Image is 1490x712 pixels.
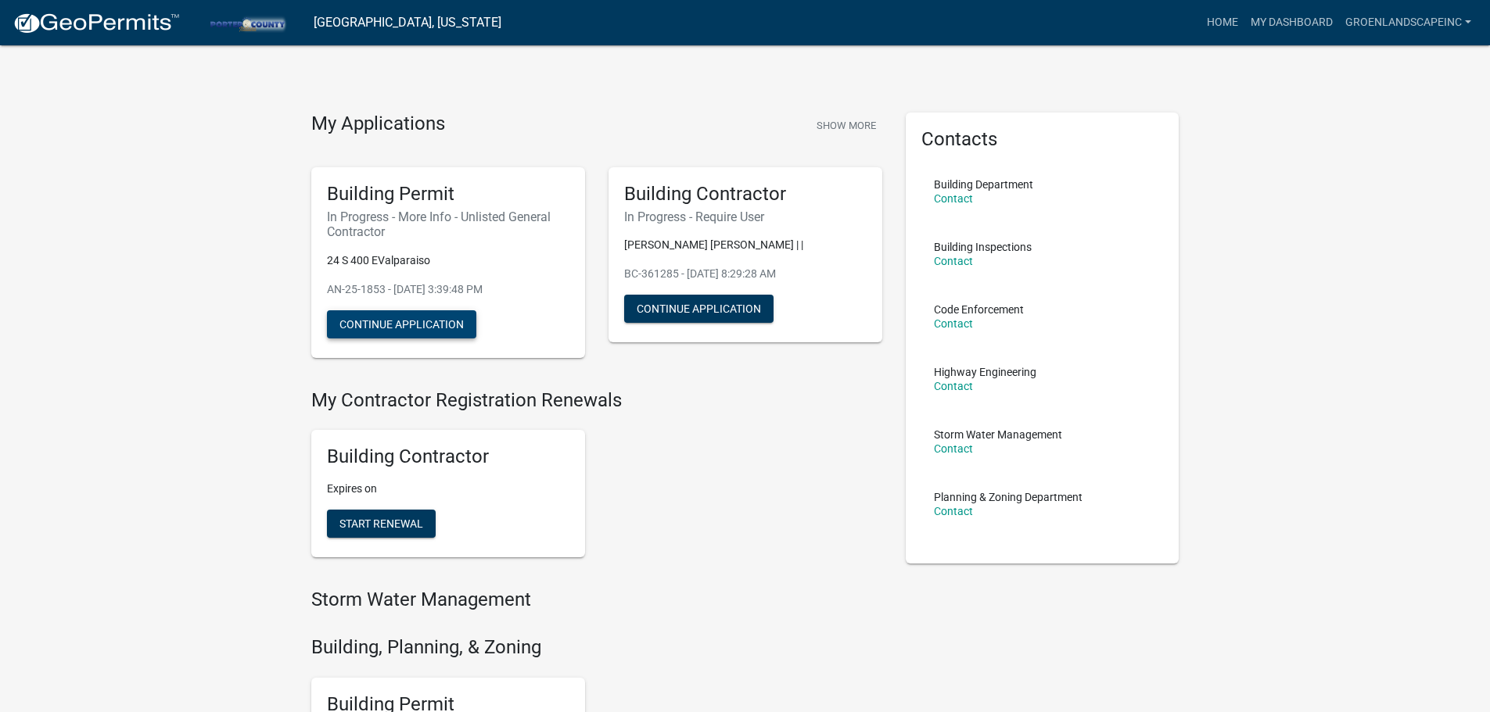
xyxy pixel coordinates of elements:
[624,266,867,282] p: BC-361285 - [DATE] 8:29:28 AM
[311,389,882,412] h4: My Contractor Registration Renewals
[934,442,973,455] a: Contact
[311,389,882,571] wm-registration-list-section: My Contractor Registration Renewals
[934,304,1024,315] p: Code Enforcement
[327,252,569,269] p: 24 S 400 EValparaiso
[314,9,501,36] a: [GEOGRAPHIC_DATA], [US_STATE]
[339,517,423,530] span: Start Renewal
[327,183,569,206] h5: Building Permit
[1339,8,1477,38] a: GroenLandscapeInc
[192,12,301,33] img: Porter County, Indiana
[934,179,1033,190] p: Building Department
[921,128,1164,151] h5: Contacts
[934,505,973,517] a: Contact
[934,317,973,330] a: Contact
[1201,8,1244,38] a: Home
[934,492,1082,503] p: Planning & Zoning Department
[810,113,882,138] button: Show More
[327,445,569,468] h5: Building Contractor
[624,295,774,323] button: Continue Application
[327,510,436,538] button: Start Renewal
[624,183,867,206] h5: Building Contractor
[934,242,1032,252] p: Building Inspections
[327,481,569,497] p: Expires on
[934,255,973,267] a: Contact
[311,589,882,611] h4: Storm Water Management
[934,367,1036,377] p: Highway Engineering
[311,636,882,659] h4: Building, Planning, & Zoning
[327,281,569,298] p: AN-25-1853 - [DATE] 3:39:48 PM
[1244,8,1339,38] a: My Dashboard
[934,192,973,205] a: Contact
[624,237,867,253] p: [PERSON_NAME] [PERSON_NAME] | |
[624,209,867,224] h6: In Progress - Require User
[327,209,569,239] h6: In Progress - More Info - Unlisted General Contractor
[934,429,1062,440] p: Storm Water Management
[311,113,445,136] h4: My Applications
[934,380,973,392] a: Contact
[327,310,476,338] button: Continue Application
